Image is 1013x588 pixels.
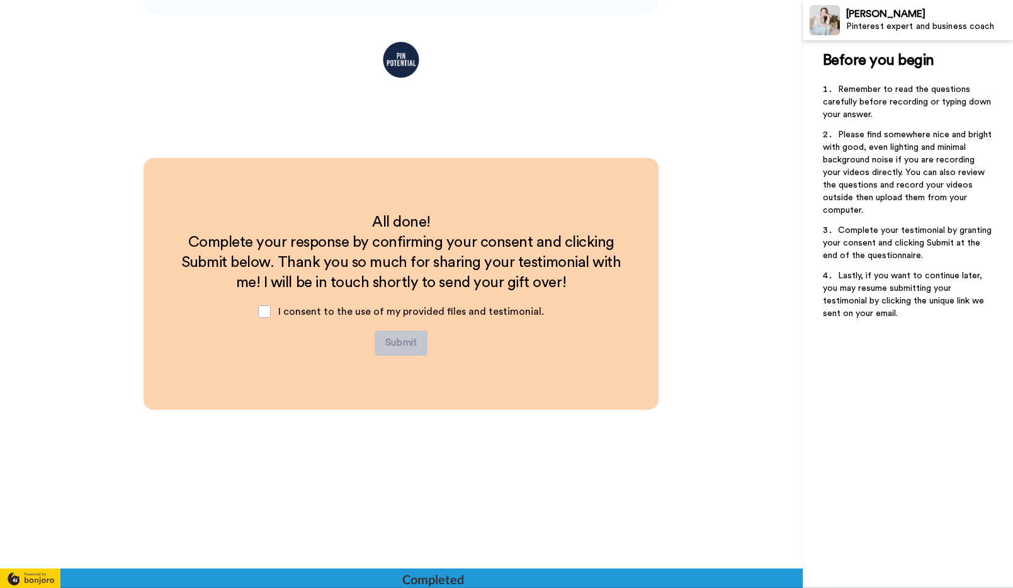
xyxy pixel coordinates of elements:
[846,8,1012,20] div: [PERSON_NAME]
[372,215,431,230] span: All done!
[823,53,934,68] span: Before you begin
[846,21,1012,32] div: Pinterest expert and business coach
[823,85,993,119] span: Remember to read the questions carefully before recording or typing down your answer.
[823,271,987,318] span: Lastly, if you want to continue later, you may resume submitting your testimonial by clicking the...
[823,226,994,260] span: Complete your testimonial by granting your consent and clicking Submit at the end of the question...
[278,307,544,317] span: I consent to the use of my provided files and testimonial.
[823,130,994,215] span: Please find somewhere nice and bright with good, even lighting and minimal background noise if yo...
[375,331,427,356] button: Submit
[402,570,463,588] div: Completed
[181,235,624,290] span: Complete your response by confirming your consent and clicking Submit below. Thank you so much fo...
[810,5,840,35] img: Profile Image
